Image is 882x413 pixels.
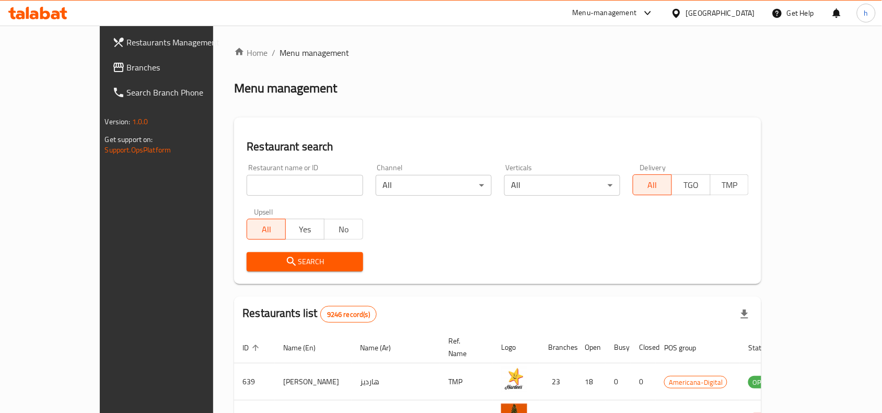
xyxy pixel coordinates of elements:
th: Closed [631,332,656,363]
span: TMP [715,178,745,193]
td: 23 [540,363,576,400]
span: OPEN [748,376,774,388]
span: Version: [105,115,131,128]
td: 18 [576,363,606,400]
div: Total records count [320,306,377,323]
span: ID [242,341,262,354]
span: All [251,222,282,237]
a: Search Branch Phone [104,80,247,105]
span: Status [748,341,782,354]
nav: breadcrumb [234,46,761,59]
span: 9246 record(s) [321,310,376,320]
button: No [324,219,363,240]
span: Ref. Name [448,335,480,360]
h2: Restaurants list [242,305,377,323]
div: Menu-management [573,7,637,19]
th: Logo [493,332,540,363]
span: Yes [290,222,320,237]
td: TMP [440,363,493,400]
td: 0 [631,363,656,400]
button: Yes [285,219,324,240]
td: [PERSON_NAME] [275,363,352,400]
div: [GEOGRAPHIC_DATA] [686,7,755,19]
span: h [864,7,868,19]
div: All [376,175,492,196]
button: TGO [671,174,711,195]
td: 0 [606,363,631,400]
span: Name (Ar) [360,341,404,354]
label: Delivery [640,164,666,171]
button: All [247,219,286,240]
span: Menu management [280,46,349,59]
label: Upsell [254,208,273,216]
div: OPEN [748,376,774,388]
input: Search for restaurant name or ID.. [247,175,363,196]
span: 1.0.0 [132,115,148,128]
span: All [637,178,668,193]
span: Get support on: [105,133,153,146]
li: / [272,46,275,59]
th: Open [576,332,606,363]
span: Name (En) [283,341,329,354]
img: Hardee's [501,367,527,393]
a: Restaurants Management [104,30,247,55]
span: TGO [676,178,706,193]
a: Support.OpsPlatform [105,143,171,157]
th: Busy [606,332,631,363]
th: Branches [540,332,576,363]
td: هارديز [352,363,440,400]
div: All [504,175,620,196]
span: Branches [127,61,239,74]
h2: Restaurant search [247,139,749,155]
span: Restaurants Management [127,36,239,49]
span: Search Branch Phone [127,86,239,99]
button: TMP [710,174,749,195]
div: Export file [732,302,757,327]
span: No [329,222,359,237]
span: POS group [664,341,710,354]
a: Branches [104,55,247,80]
a: Home [234,46,268,59]
td: 639 [234,363,275,400]
span: Search [255,255,354,268]
span: Americana-Digital [665,376,727,388]
button: Search [247,252,363,272]
button: All [633,174,672,195]
h2: Menu management [234,80,337,97]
